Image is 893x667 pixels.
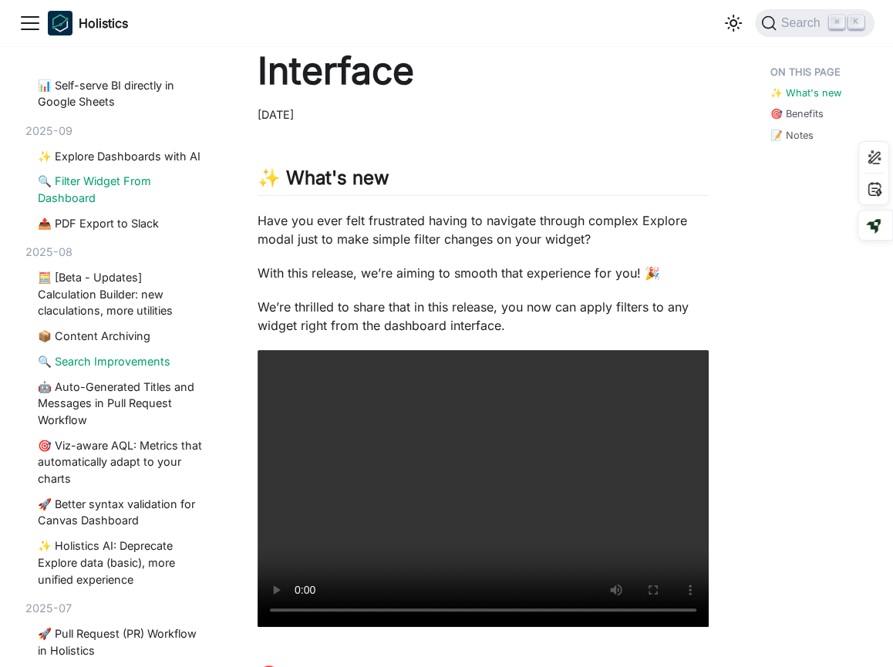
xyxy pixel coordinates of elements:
[19,12,42,35] button: Toggle navigation bar
[755,9,874,37] button: Search (Command+K)
[38,496,202,529] a: 🚀 Better syntax validation for Canvas Dashboard
[770,128,814,143] a: 📝 Notes
[25,600,208,617] div: 2025-07
[777,16,830,30] span: Search
[258,167,709,196] h2: ✨ What's new
[258,350,709,627] video: Your browser does not support embedding video, but you can .
[770,106,824,121] a: 🎯 Benefits
[25,244,208,261] div: 2025-08
[38,437,202,487] a: 🎯 Viz-aware AQL: Metrics that automatically adapt to your charts
[38,353,202,370] a: 🔍 Search Improvements
[258,108,294,121] time: [DATE]
[38,215,202,232] a: 📤 PDF Export to Slack
[38,173,202,206] a: 🔍 Filter Widget From Dashboard
[48,11,72,35] img: Holistics
[848,15,864,29] kbd: K
[38,148,202,165] a: ✨ Explore Dashboards with AI
[38,77,202,110] a: 📊 Self-serve BI directly in Google Sheets
[829,15,844,29] kbd: ⌘
[721,11,746,35] button: Switch between dark and light mode (currently light mode)
[258,298,709,335] p: We’re thrilled to share that in this release, you now can apply filters to any widget right from ...
[38,328,202,345] a: 📦 Content Archiving
[25,71,208,667] nav: Blog recent posts navigation
[38,537,202,588] a: ✨ Holistics AI: Deprecate Explore data (basic), more unified experience
[25,123,208,140] div: 2025-09
[38,379,202,429] a: 🤖 Auto-Generated Titles and Messages in Pull Request Workflow
[48,11,128,35] a: HolisticsHolistics
[38,269,202,319] a: 🧮 [Beta - Updates] Calculation Builder: new claculations, more utilities
[38,625,202,659] a: 🚀 Pull Request (PR) Workflow in Holistics
[770,86,841,100] a: ✨ What's new
[258,264,709,282] p: With this release, we’re aiming to smooth that experience for you! 🎉
[258,211,709,248] p: Have you ever felt frustrated having to navigate through complex Explore modal just to make simpl...
[79,14,128,32] b: Holistics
